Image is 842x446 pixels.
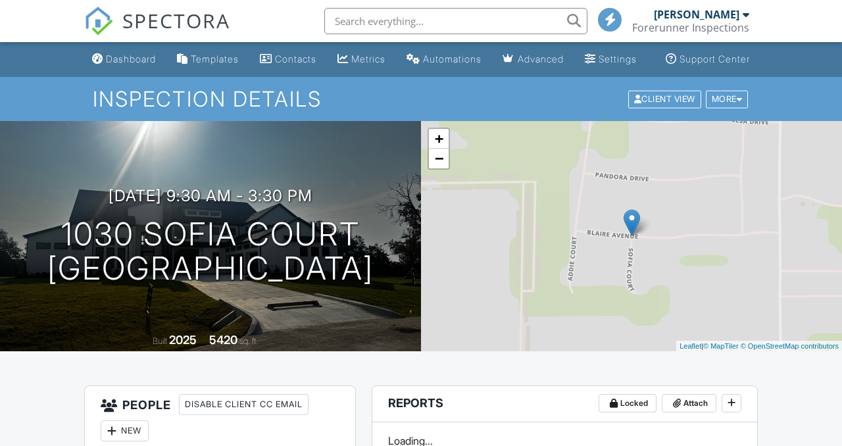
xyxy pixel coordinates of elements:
[706,90,749,108] div: More
[676,341,842,352] div: |
[680,342,701,350] a: Leaflet
[351,53,385,64] div: Metrics
[518,53,564,64] div: Advanced
[239,336,258,346] span: sq. ft.
[169,333,197,347] div: 2025
[497,47,569,72] a: Advanced
[87,47,161,72] a: Dashboard
[332,47,391,72] a: Metrics
[632,21,749,34] div: Forerunner Inspections
[275,53,316,64] div: Contacts
[179,394,309,415] div: Disable Client CC Email
[741,342,839,350] a: © OpenStreetMap contributors
[153,336,167,346] span: Built
[429,149,449,168] a: Zoom out
[423,53,482,64] div: Automations
[84,18,230,45] a: SPECTORA
[660,47,755,72] a: Support Center
[47,217,374,287] h1: 1030 Sofia Court [GEOGRAPHIC_DATA]
[324,8,587,34] input: Search everything...
[172,47,244,72] a: Templates
[255,47,322,72] a: Contacts
[599,53,637,64] div: Settings
[401,47,487,72] a: Automations (Basic)
[191,53,239,64] div: Templates
[106,53,156,64] div: Dashboard
[109,187,312,205] h3: [DATE] 9:30 am - 3:30 pm
[122,7,230,34] span: SPECTORA
[84,7,113,36] img: The Best Home Inspection Software - Spectora
[654,8,739,21] div: [PERSON_NAME]
[580,47,642,72] a: Settings
[101,420,149,441] div: New
[703,342,739,350] a: © MapTiler
[628,90,701,108] div: Client View
[680,53,750,64] div: Support Center
[429,129,449,149] a: Zoom in
[93,87,749,111] h1: Inspection Details
[627,93,705,103] a: Client View
[209,333,237,347] div: 5420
